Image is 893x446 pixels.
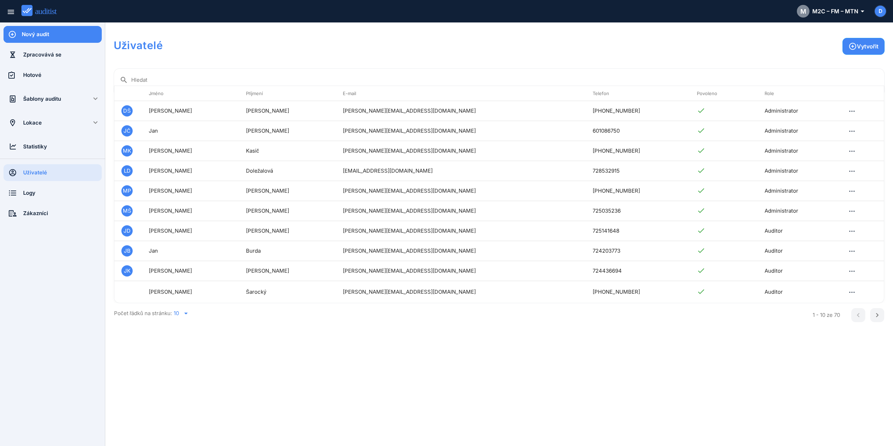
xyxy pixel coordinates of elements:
[697,106,705,115] i: check
[23,51,102,59] div: Zpracovává se
[873,311,881,319] i: chevron_right
[758,86,839,101] th: Role: Not sorted. Activate to sort ascending.
[791,3,869,20] button: MM2C – FM – MTN
[123,147,131,155] span: MK
[4,205,102,222] a: Zákazníci
[239,86,336,101] th: Příjmení: Not sorted. Activate to sort ascending.
[142,281,239,303] td: [PERSON_NAME]
[114,38,163,53] h1: Uživatelé
[758,101,839,121] td: Administrator
[91,94,100,103] i: keyboard_arrow_down
[813,311,840,319] div: 1 - 10 ze 70
[848,42,879,51] div: Vytvořit
[124,127,131,135] span: JČ
[336,121,585,141] td: [PERSON_NAME][EMAIL_ADDRESS][DOMAIN_NAME]
[758,181,839,201] td: Administrator
[697,266,705,275] i: check
[758,221,839,241] td: Auditor
[239,261,336,281] td: [PERSON_NAME]
[23,169,102,177] div: Uživatelé
[4,67,102,84] a: Hotové
[4,164,102,181] a: Uživatelé
[123,107,131,115] span: DŠ
[23,209,102,217] div: Zákazníci
[22,31,102,38] div: Nový audit
[4,185,102,201] a: Logy
[239,281,336,303] td: Šarocký
[4,91,82,107] a: Šablony auditu
[4,138,102,155] a: Statistiky
[758,161,839,181] td: Administrator
[239,121,336,141] td: [PERSON_NAME]
[124,167,131,175] span: LD
[839,86,884,101] th: : Not sorted.
[124,227,131,235] span: JD
[586,121,690,141] td: 601086750
[586,181,690,201] td: [PHONE_NUMBER]
[336,181,585,201] td: [PERSON_NAME][EMAIL_ADDRESS][DOMAIN_NAME]
[758,261,839,281] td: Auditor
[758,241,839,261] td: Auditor
[142,86,239,101] th: Jméno: Not sorted. Activate to sort ascending.
[239,221,336,241] td: [PERSON_NAME]
[336,101,585,121] td: [PERSON_NAME][EMAIL_ADDRESS][DOMAIN_NAME]
[239,101,336,121] td: [PERSON_NAME]
[4,46,102,63] a: Zpracovává se
[23,189,102,197] div: Logy
[870,308,884,322] button: Next page
[800,7,806,16] span: M
[336,141,585,161] td: [PERSON_NAME][EMAIL_ADDRESS][DOMAIN_NAME]
[123,207,131,215] span: MŠ
[586,161,690,181] td: 728532915
[797,5,864,18] div: M2C – FM – MTN
[142,221,239,241] td: [PERSON_NAME]
[336,281,585,303] td: [PERSON_NAME][EMAIL_ADDRESS][DOMAIN_NAME]
[586,221,690,241] td: 725141648
[586,201,690,221] td: 725035236
[690,86,758,101] th: Povoleno: Not sorted. Activate to sort ascending.
[758,281,839,303] td: Auditor
[336,261,585,281] td: [PERSON_NAME][EMAIL_ADDRESS][DOMAIN_NAME]
[21,5,63,16] img: auditist_logo_new.svg
[336,201,585,221] td: [PERSON_NAME][EMAIL_ADDRESS][DOMAIN_NAME]
[858,7,864,15] i: arrow_drop_down_outlined
[174,310,179,317] div: 10
[697,126,705,135] i: check
[758,121,839,141] td: Administrator
[124,247,131,255] span: JB
[586,241,690,261] td: 724203773
[142,101,239,121] td: [PERSON_NAME]
[142,141,239,161] td: [PERSON_NAME]
[7,8,15,16] i: menu
[131,74,879,86] input: Hledat
[239,141,336,161] td: Kasič
[124,267,131,275] span: JK
[142,241,239,261] td: Jan
[336,241,585,261] td: [PERSON_NAME][EMAIL_ADDRESS][DOMAIN_NAME]
[23,119,82,127] div: Lokace
[586,281,690,303] td: [PHONE_NUMBER]
[842,38,885,55] button: Vytvořit
[123,187,131,195] span: MP
[239,181,336,201] td: [PERSON_NAME]
[758,141,839,161] td: Administrator
[4,114,82,131] a: Lokace
[142,261,239,281] td: [PERSON_NAME]
[697,226,705,235] i: check
[23,95,82,103] div: Šablony auditu
[586,101,690,121] td: [PHONE_NUMBER]
[239,241,336,261] td: Burda
[336,221,585,241] td: [PERSON_NAME][EMAIL_ADDRESS][DOMAIN_NAME]
[114,303,794,324] div: Počet řádků na stránku:
[120,76,128,84] i: search
[23,143,102,151] div: Statistiky
[697,206,705,215] i: check
[142,121,239,141] td: Jan
[182,309,190,318] i: arrow_drop_down
[586,141,690,161] td: [PHONE_NUMBER]
[336,161,585,181] td: [EMAIL_ADDRESS][DOMAIN_NAME]
[239,161,336,181] td: Doležalová
[586,86,690,101] th: Telefon: Not sorted. Activate to sort ascending.
[121,285,135,299] img: 1634455610_616bd03a40e8c.jpeg
[142,201,239,221] td: [PERSON_NAME]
